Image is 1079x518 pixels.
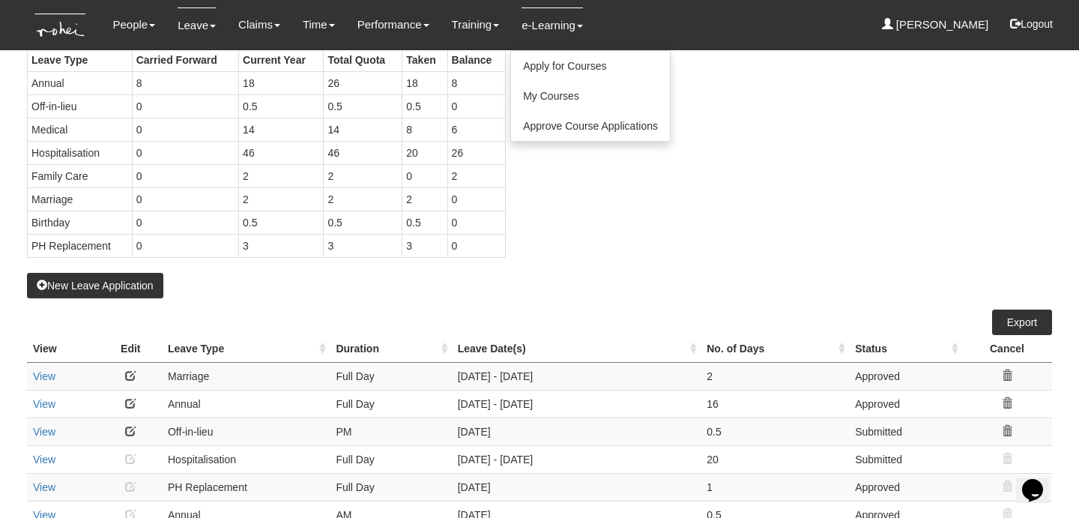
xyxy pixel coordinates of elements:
[132,141,238,164] td: 0
[849,473,962,501] td: Approved
[849,390,962,418] td: Approved
[452,335,701,363] th: Leave Date(s) : activate to sort column ascending
[28,71,133,94] td: Annual
[162,418,330,445] td: Off-in-lieu
[962,335,1052,363] th: Cancel
[28,164,133,187] td: Family Care
[28,118,133,141] td: Medical
[112,7,155,42] a: People
[33,454,55,466] a: View
[402,118,447,141] td: 8
[447,187,505,211] td: 0
[132,48,238,71] th: Carried Forward
[324,141,402,164] td: 46
[239,187,324,211] td: 2
[132,71,238,94] td: 8
[132,211,238,234] td: 0
[511,111,670,141] a: Approve Course Applications
[402,164,447,187] td: 0
[992,310,1052,335] a: Export
[447,141,505,164] td: 26
[330,335,451,363] th: Duration : activate to sort column ascending
[239,71,324,94] td: 18
[324,234,402,257] td: 3
[303,7,335,42] a: Time
[33,398,55,410] a: View
[239,164,324,187] td: 2
[701,390,849,418] td: 16
[324,71,402,94] td: 26
[402,234,447,257] td: 3
[447,164,505,187] td: 2
[882,7,989,42] a: [PERSON_NAME]
[452,362,701,390] td: [DATE] - [DATE]
[357,7,429,42] a: Performance
[701,335,849,363] th: No. of Days : activate to sort column ascending
[162,390,330,418] td: Annual
[178,7,216,43] a: Leave
[522,7,583,43] a: e-Learning
[132,187,238,211] td: 0
[324,187,402,211] td: 2
[132,118,238,141] td: 0
[447,234,505,257] td: 0
[849,362,962,390] td: Approved
[28,48,133,71] th: Leave Type
[324,118,402,141] td: 14
[33,426,55,438] a: View
[330,473,451,501] td: Full Day
[701,473,849,501] td: 1
[330,445,451,473] td: Full Day
[447,48,505,71] th: Balance
[324,164,402,187] td: 2
[238,7,280,42] a: Claims
[452,390,701,418] td: [DATE] - [DATE]
[452,418,701,445] td: [DATE]
[100,335,162,363] th: Edit
[239,118,324,141] td: 14
[28,141,133,164] td: Hospitalisation
[402,211,447,234] td: 0.5
[28,234,133,257] td: PH Replacement
[402,94,447,118] td: 0.5
[511,81,670,111] a: My Courses
[239,234,324,257] td: 3
[1000,6,1063,42] button: Logout
[132,234,238,257] td: 0
[701,445,849,473] td: 20
[28,211,133,234] td: Birthday
[849,335,962,363] th: Status : activate to sort column ascending
[402,187,447,211] td: 2
[162,335,330,363] th: Leave Type : activate to sort column ascending
[447,71,505,94] td: 8
[701,418,849,445] td: 0.5
[849,418,962,445] td: Submitted
[447,211,505,234] td: 0
[330,418,451,445] td: PM
[28,94,133,118] td: Off-in-lieu
[33,370,55,382] a: View
[162,362,330,390] td: Marriage
[132,164,238,187] td: 0
[324,94,402,118] td: 0.5
[402,71,447,94] td: 18
[324,211,402,234] td: 0.5
[239,141,324,164] td: 46
[452,473,701,501] td: [DATE]
[330,362,451,390] td: Full Day
[132,94,238,118] td: 0
[452,7,500,42] a: Training
[402,141,447,164] td: 20
[402,48,447,71] th: Taken
[162,473,330,501] td: PH Replacement
[239,48,324,71] th: Current Year
[27,273,163,298] button: New Leave Application
[27,335,100,363] th: View
[447,94,505,118] td: 0
[1016,458,1064,503] iframe: chat widget
[239,94,324,118] td: 0.5
[33,481,55,493] a: View
[162,445,330,473] td: Hospitalisation
[447,118,505,141] td: 6
[324,48,402,71] th: Total Quota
